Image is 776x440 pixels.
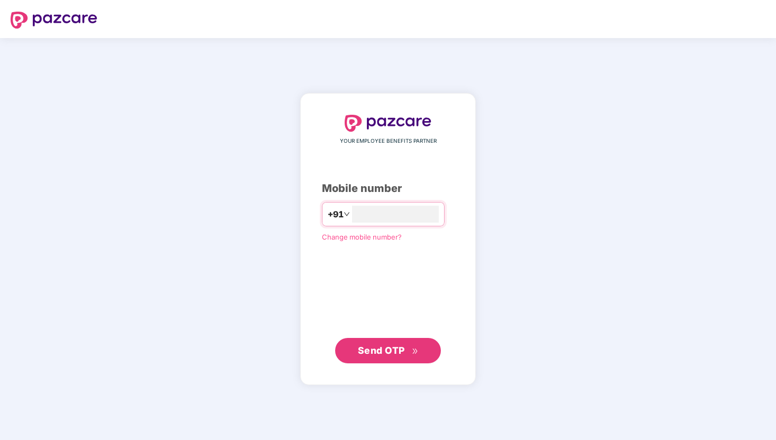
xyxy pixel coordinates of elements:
[11,12,97,29] img: logo
[328,208,344,221] span: +91
[322,180,454,197] div: Mobile number
[322,233,402,241] a: Change mobile number?
[335,338,441,363] button: Send OTPdouble-right
[412,348,419,355] span: double-right
[345,115,431,132] img: logo
[344,211,350,217] span: down
[358,345,405,356] span: Send OTP
[340,137,437,145] span: YOUR EMPLOYEE BENEFITS PARTNER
